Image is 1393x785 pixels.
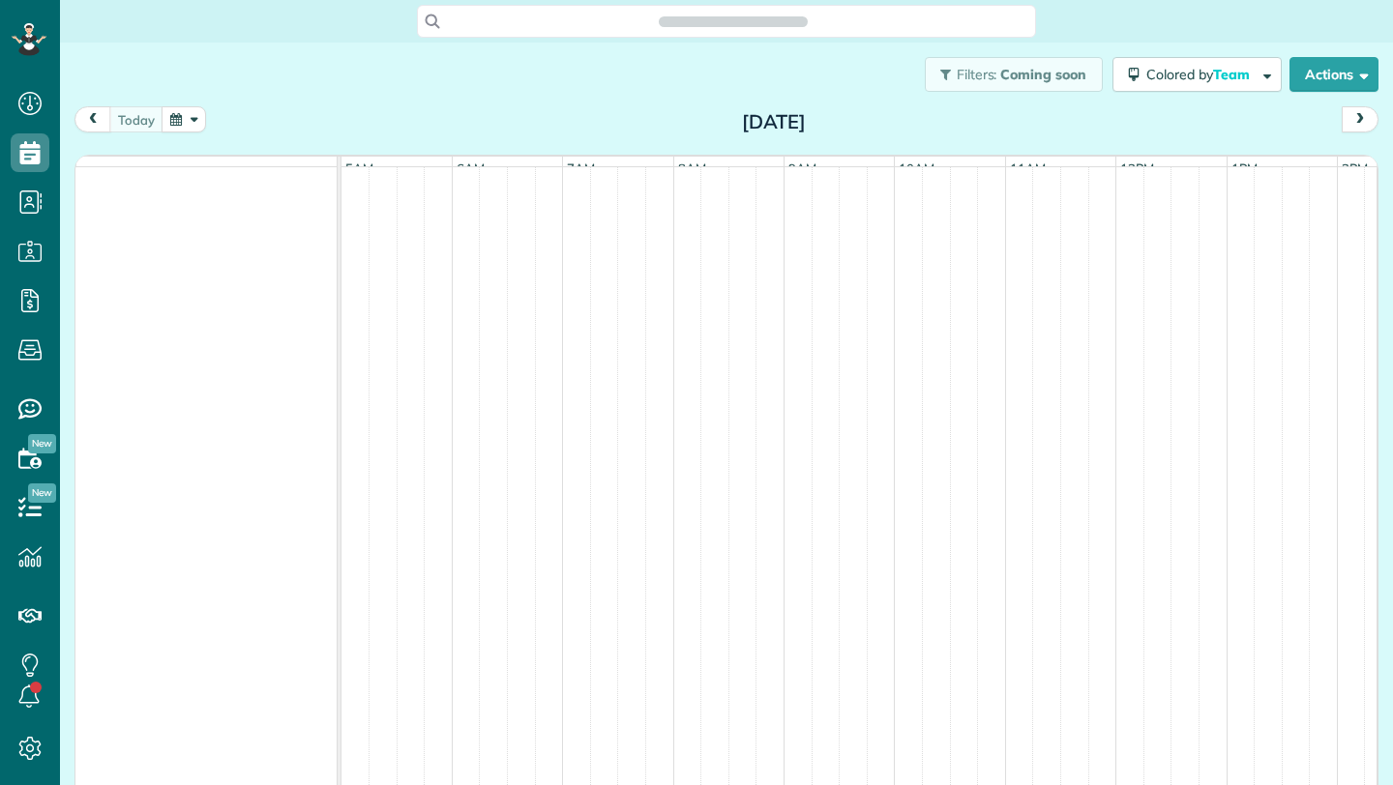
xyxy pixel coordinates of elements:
button: Actions [1289,57,1378,92]
span: 6am [453,160,489,176]
span: 11am [1006,160,1050,176]
span: New [28,483,56,503]
span: 7am [563,160,599,176]
h2: [DATE] [653,111,895,132]
span: 9am [785,160,820,176]
span: 1pm [1228,160,1261,176]
span: 5am [341,160,377,176]
button: Colored byTeam [1112,57,1282,92]
span: New [28,434,56,453]
span: 2pm [1338,160,1372,176]
span: Filters: [957,66,997,83]
span: 12pm [1116,160,1158,176]
span: 10am [895,160,938,176]
span: Coming soon [1000,66,1087,83]
span: Colored by [1146,66,1257,83]
button: today [109,106,163,132]
button: next [1342,106,1378,132]
span: Team [1213,66,1253,83]
span: 8am [674,160,710,176]
button: prev [74,106,111,132]
span: Search ZenMaid… [678,12,787,31]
